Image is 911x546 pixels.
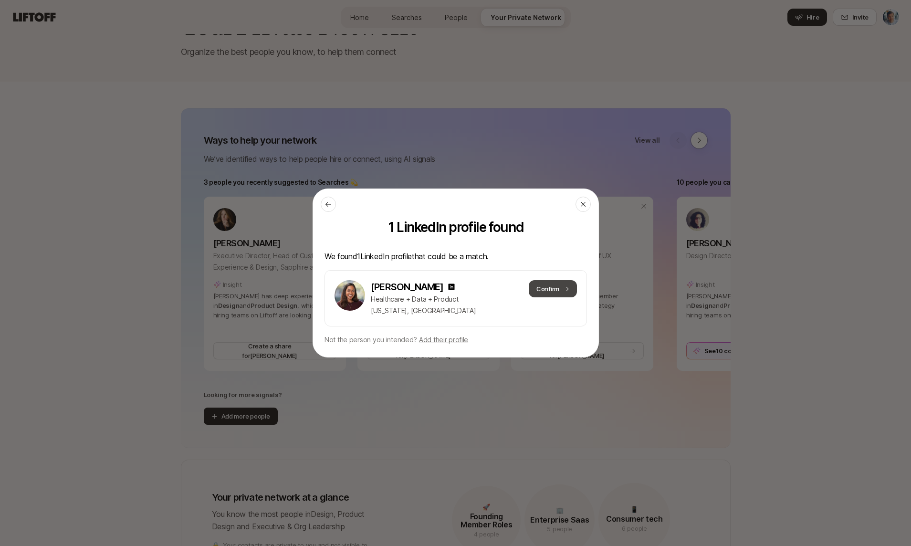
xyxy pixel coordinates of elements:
[419,336,468,344] span: Add their profile
[371,305,476,316] p: [US_STATE], [GEOGRAPHIC_DATA]
[528,280,576,297] button: Confirm
[335,280,365,311] img: 1738105542092
[371,294,476,305] p: Healthcare + Data + Product
[371,280,444,294] p: [PERSON_NAME]
[325,220,587,235] p: 1 LinkedIn profile found
[325,250,587,262] p: We found 1 LinkedIn profile that could be a match.
[325,334,587,346] p: Not the person you intended?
